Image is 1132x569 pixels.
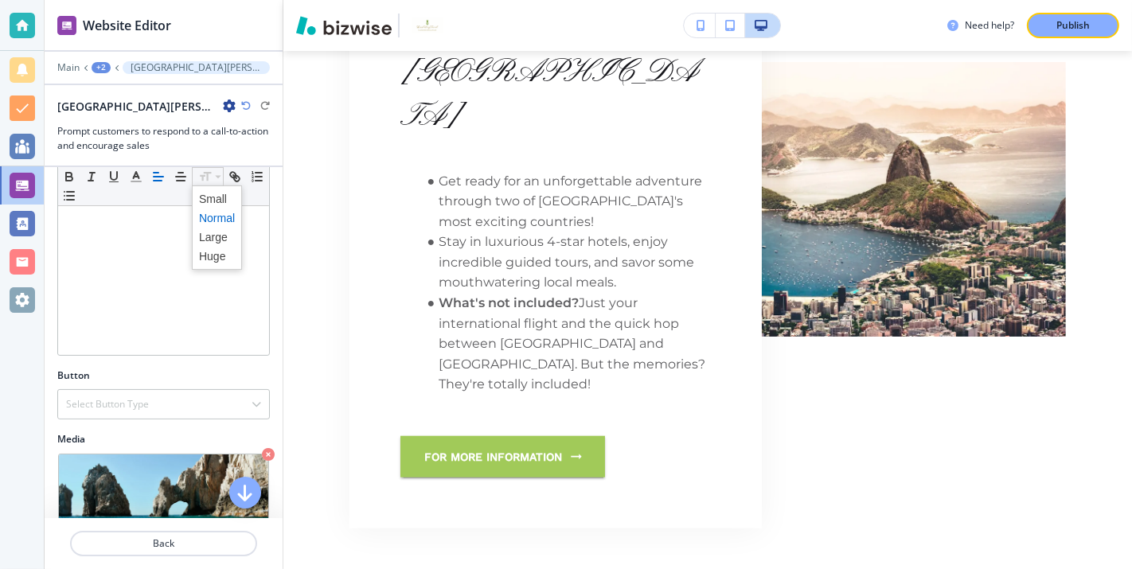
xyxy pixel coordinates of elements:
[965,18,1014,33] h3: Need help?
[400,436,605,477] button: For More Information
[57,368,90,383] h2: Button
[420,293,711,395] li: Just your international flight and the quick hop between [GEOGRAPHIC_DATA] and [GEOGRAPHIC_DATA]....
[420,232,711,293] li: Stay in luxurious 4-star hotels, enjoy incredible guided tours, and savor some mouthwatering loca...
[92,62,111,73] button: +2
[57,453,270,556] div: My PhotosFind Photos
[57,98,217,115] h2: [GEOGRAPHIC_DATA][PERSON_NAME] Private
[70,531,257,556] button: Back
[57,16,76,35] img: editor icon
[83,16,171,35] h2: Website Editor
[1027,13,1119,38] button: Publish
[439,295,579,310] strong: What's not included?
[654,62,1067,337] img: <p>Oct 28-Nov 10, 2024: Argentina and Brazil</p>
[406,18,449,33] img: Your Logo
[131,62,262,73] p: [GEOGRAPHIC_DATA][PERSON_NAME] Private
[57,62,80,73] button: Main
[57,124,270,153] h3: Prompt customers to respond to a call-to-action and encourage sales
[420,171,711,232] li: Get ready for an unforgettable adventure through two of [GEOGRAPHIC_DATA]'s most exciting countries!
[296,16,392,35] img: Bizwise Logo
[123,61,270,74] button: [GEOGRAPHIC_DATA][PERSON_NAME] Private
[72,536,256,551] p: Back
[57,432,270,446] h2: Media
[66,397,149,411] h4: Select Button Type
[1056,18,1090,33] p: Publish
